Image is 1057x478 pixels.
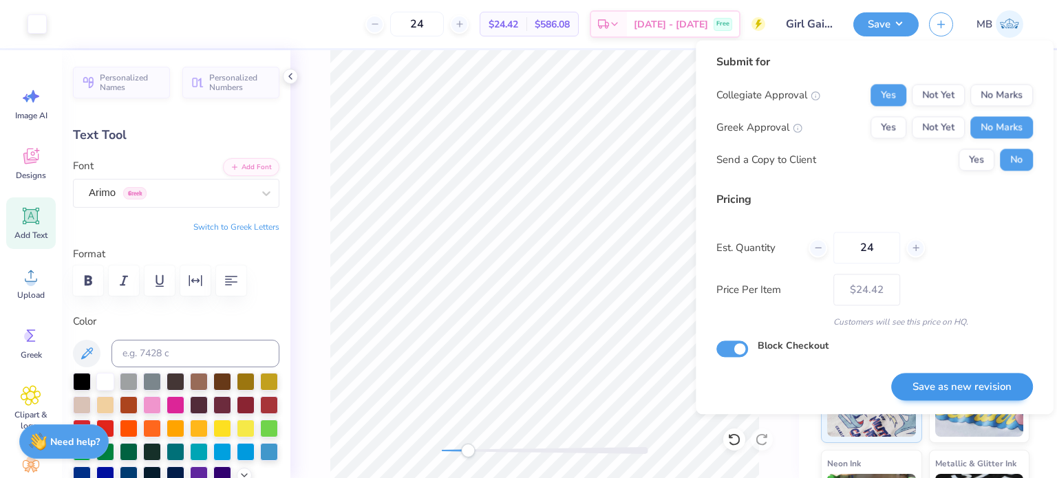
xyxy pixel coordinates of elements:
[716,316,1033,328] div: Customers will see this price on HQ.
[15,110,47,121] span: Image AI
[871,116,906,138] button: Yes
[716,120,802,135] div: Greek Approval
[73,67,170,98] button: Personalized Names
[970,116,1033,138] button: No Marks
[970,10,1029,38] a: MB
[758,338,829,353] label: Block Checkout
[50,435,100,448] strong: Need help?
[776,10,843,38] input: Untitled Design
[489,17,518,32] span: $24.42
[935,456,1016,470] span: Metallic & Glitter Ink
[73,246,279,262] label: Format
[716,54,1033,70] div: Submit for
[634,17,708,32] span: [DATE] - [DATE]
[1000,149,1033,171] button: No
[73,158,94,174] label: Font
[912,84,965,106] button: Not Yet
[833,232,900,263] input: – –
[461,444,475,457] div: Accessibility label
[73,314,279,329] label: Color
[976,17,992,32] span: MB
[891,373,1033,401] button: Save as new revision
[111,340,279,367] input: e.g. 7428 c
[17,290,45,301] span: Upload
[193,221,279,232] button: Switch to Greek Letters
[73,126,279,144] div: Text Tool
[223,158,279,176] button: Add Font
[716,240,798,256] label: Est. Quantity
[853,12,919,36] button: Save
[100,73,162,92] span: Personalized Names
[912,116,965,138] button: Not Yet
[182,67,279,98] button: Personalized Numbers
[716,282,823,298] label: Price Per Item
[21,349,42,360] span: Greek
[390,12,444,36] input: – –
[535,17,570,32] span: $586.08
[16,170,46,181] span: Designs
[716,87,820,102] div: Collegiate Approval
[716,152,816,168] div: Send a Copy to Client
[970,84,1033,106] button: No Marks
[209,73,271,92] span: Personalized Numbers
[14,230,47,241] span: Add Text
[716,191,1033,208] div: Pricing
[827,456,861,470] span: Neon Ink
[716,19,729,29] span: Free
[996,10,1023,38] img: Marianne Bagtang
[959,149,994,171] button: Yes
[8,409,54,431] span: Clipart & logos
[871,84,906,106] button: Yes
